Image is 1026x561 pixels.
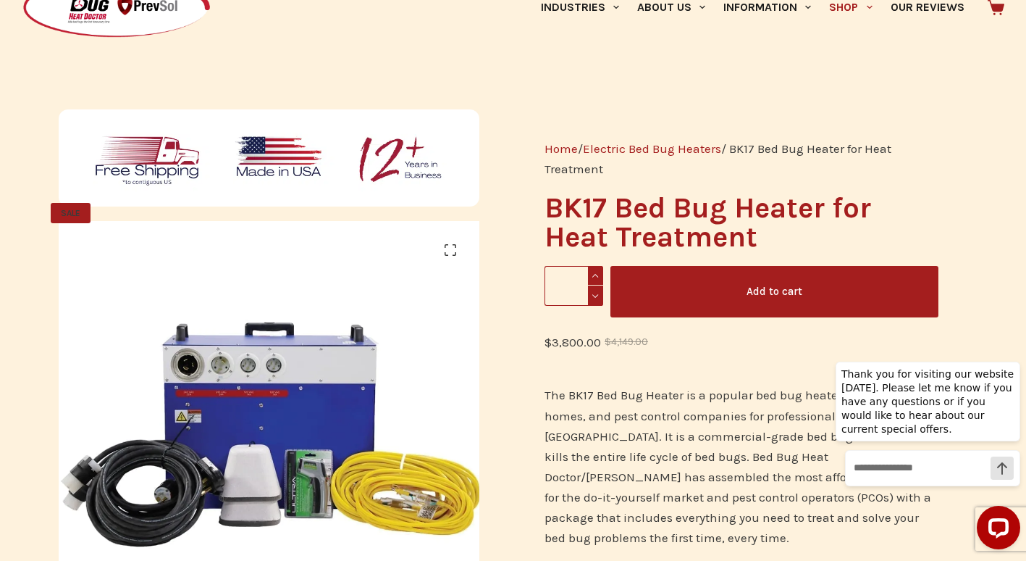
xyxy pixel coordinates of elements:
bdi: 3,800.00 [544,335,601,349]
h1: BK17 Bed Bug Heater for Heat Treatment [544,194,938,252]
bdi: 4,149.00 [605,336,648,347]
span: The BK17 Bed Bug Heater is a popular bed bug heater for apartments, homes, and pest control compa... [544,388,932,544]
span: $ [605,336,611,347]
input: Product quantity [544,266,603,306]
a: Electric Bed Bug Heaters [583,141,721,156]
nav: Breadcrumb [544,138,938,179]
span: SALE [51,203,91,223]
button: Add to cart [610,266,939,317]
iframe: LiveChat chat widget [824,349,1026,561]
a: View full-screen image gallery [436,236,465,265]
a: Home [544,141,578,156]
span: $ [544,335,552,349]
